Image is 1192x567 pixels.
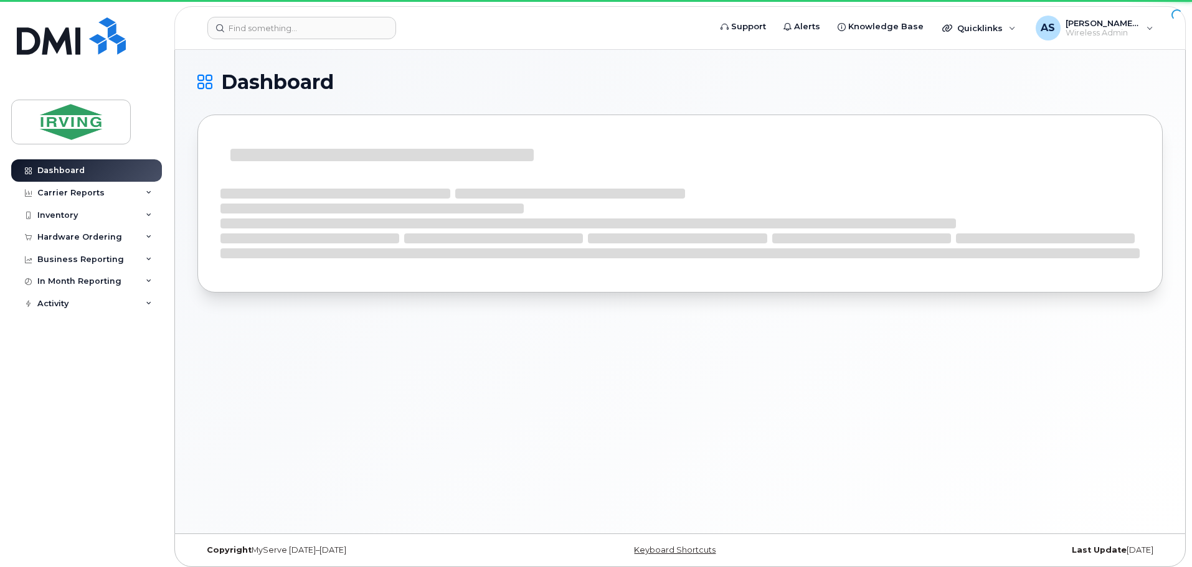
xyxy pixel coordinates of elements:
span: Dashboard [221,73,334,91]
div: [DATE] [841,545,1163,555]
strong: Last Update [1072,545,1127,555]
div: MyServe [DATE]–[DATE] [197,545,519,555]
strong: Copyright [207,545,252,555]
a: Keyboard Shortcuts [634,545,716,555]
